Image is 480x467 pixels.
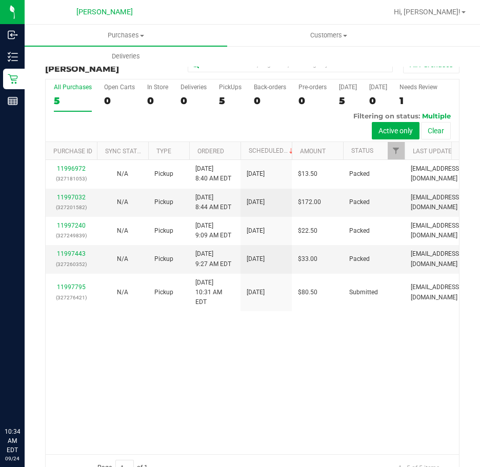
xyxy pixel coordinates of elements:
a: Purchase ID [53,148,92,155]
span: Filtering on status: [353,112,420,120]
span: Not Applicable [117,170,128,177]
div: 0 [147,95,168,107]
span: Not Applicable [117,289,128,296]
span: [DATE] 9:09 AM EDT [195,221,231,240]
p: 10:34 AM EDT [5,427,20,455]
span: Packed [349,169,370,179]
button: N/A [117,254,128,264]
div: 0 [298,95,327,107]
span: [DATE] 10:31 AM EDT [195,278,234,308]
a: 11997795 [57,283,86,291]
button: N/A [117,169,128,179]
a: Sync Status [105,148,145,155]
span: [DATE] 8:40 AM EDT [195,164,231,184]
a: Last Updated By [413,148,465,155]
span: [DATE] [247,226,265,236]
span: $13.50 [298,169,317,179]
span: [DATE] [247,254,265,264]
a: 11997443 [57,250,86,257]
p: (327276421) [52,293,91,302]
span: Packed [349,226,370,236]
span: Packed [349,197,370,207]
p: (327260352) [52,259,91,269]
a: 11997240 [57,222,86,229]
span: Pickup [154,169,173,179]
span: Purchases [25,31,227,40]
div: [DATE] [369,84,387,91]
h3: Purchase Summary: [45,55,183,73]
a: Customers [227,25,430,46]
span: [DATE] [247,169,265,179]
a: Type [156,148,171,155]
span: [PERSON_NAME] [45,64,119,74]
span: Hi, [PERSON_NAME]! [394,8,461,16]
span: Not Applicable [117,227,128,234]
div: Deliveries [181,84,207,91]
div: 0 [254,95,286,107]
span: $172.00 [298,197,321,207]
span: Multiple [422,112,451,120]
a: Ordered [197,148,224,155]
div: In Store [147,84,168,91]
div: [DATE] [339,84,357,91]
div: 0 [181,95,207,107]
div: Pre-orders [298,84,327,91]
div: 5 [339,95,357,107]
span: Packed [349,254,370,264]
div: 0 [104,95,135,107]
div: 5 [54,95,92,107]
a: 11997032 [57,194,86,201]
div: PickUps [219,84,242,91]
iframe: Resource center [10,385,41,416]
div: Open Carts [104,84,135,91]
span: Not Applicable [117,255,128,262]
span: [PERSON_NAME] [76,8,133,16]
span: $80.50 [298,288,317,297]
p: (327249839) [52,231,91,240]
span: $22.50 [298,226,317,236]
span: Not Applicable [117,198,128,206]
span: Pickup [154,254,173,264]
a: Filter [388,142,405,159]
button: N/A [117,197,128,207]
span: [DATE] 9:27 AM EDT [195,249,231,269]
button: N/A [117,288,128,297]
p: (327201582) [52,202,91,212]
span: [DATE] [247,197,265,207]
a: Deliveries [25,46,227,67]
p: (327181053) [52,174,91,184]
span: Pickup [154,197,173,207]
p: 09/24 [5,455,20,462]
span: [DATE] 8:44 AM EDT [195,193,231,212]
div: All Purchases [54,84,92,91]
span: [DATE] [247,288,265,297]
a: Amount [300,148,326,155]
button: Clear [421,122,451,139]
inline-svg: Inventory [8,52,18,62]
span: Submitted [349,288,378,297]
span: Pickup [154,288,173,297]
div: 0 [369,95,387,107]
span: $33.00 [298,254,317,264]
span: Deliveries [98,52,154,61]
inline-svg: Retail [8,74,18,84]
button: N/A [117,226,128,236]
div: Back-orders [254,84,286,91]
inline-svg: Inbound [8,30,18,40]
div: Needs Review [399,84,437,91]
a: 11996972 [57,165,86,172]
a: Purchases [25,25,227,46]
div: 1 [399,95,437,107]
inline-svg: Reports [8,96,18,106]
button: Active only [372,122,419,139]
span: Pickup [154,226,173,236]
a: Status [351,147,373,154]
div: 5 [219,95,242,107]
span: Customers [228,31,429,40]
a: Scheduled [249,147,295,154]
